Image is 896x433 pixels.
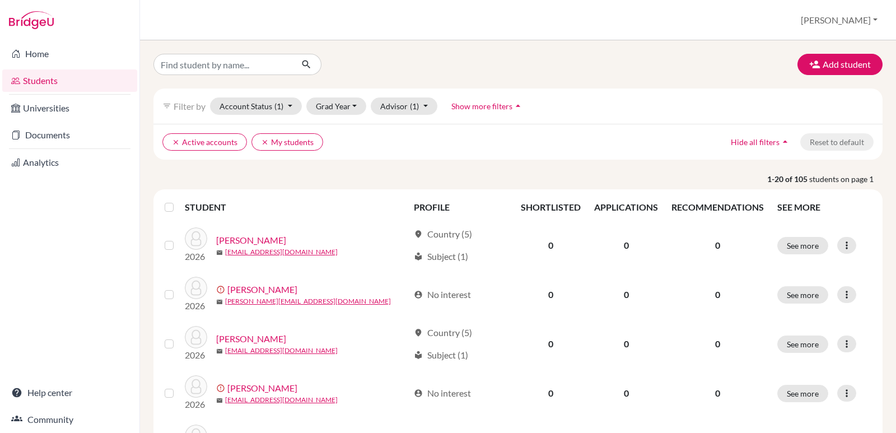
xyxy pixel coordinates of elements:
th: APPLICATIONS [587,194,665,221]
i: filter_list [162,101,171,110]
input: Find student by name... [153,54,292,75]
button: See more [777,385,828,402]
span: account_circle [414,290,423,299]
span: (1) [274,101,283,111]
button: Reset to default [800,133,874,151]
p: 2026 [185,398,207,411]
i: arrow_drop_up [780,136,791,147]
span: local_library [414,252,423,261]
button: Hide all filtersarrow_drop_up [721,133,800,151]
div: Country (5) [414,227,472,241]
th: RECOMMENDATIONS [665,194,771,221]
span: account_circle [414,389,423,398]
button: See more [777,336,828,353]
td: 0 [587,369,665,418]
strong: 1-20 of 105 [767,173,809,185]
td: 0 [587,270,665,319]
p: 0 [671,337,764,351]
button: clearMy students [251,133,323,151]
th: SEE MORE [771,194,878,221]
img: Adeel, Ziyan [185,375,207,398]
div: Subject (1) [414,348,468,362]
button: Account Status(1) [210,97,302,115]
th: PROFILE [407,194,514,221]
a: [PERSON_NAME] [216,332,286,346]
p: 0 [671,239,764,252]
th: SHORTLISTED [514,194,587,221]
a: Community [2,408,137,431]
span: location_on [414,328,423,337]
span: mail [216,397,223,404]
a: Documents [2,124,137,146]
div: Subject (1) [414,250,468,263]
th: STUDENT [185,194,407,221]
p: 2026 [185,348,207,362]
a: [EMAIL_ADDRESS][DOMAIN_NAME] [225,247,338,257]
span: students on page 1 [809,173,883,185]
span: (1) [410,101,419,111]
a: [PERSON_NAME] [216,234,286,247]
button: [PERSON_NAME] [796,10,883,31]
img: Abbas, Ali [185,227,207,250]
a: Home [2,43,137,65]
i: clear [172,138,180,146]
td: 0 [514,369,587,418]
div: No interest [414,387,471,400]
td: 0 [514,270,587,319]
img: Bridge-U [9,11,54,29]
a: [PERSON_NAME] [227,283,297,296]
a: Analytics [2,151,137,174]
button: Advisor(1) [371,97,437,115]
button: See more [777,286,828,304]
td: 0 [514,221,587,270]
a: [PERSON_NAME] [227,381,297,395]
td: 0 [587,221,665,270]
span: Hide all filters [731,137,780,147]
i: clear [261,138,269,146]
button: Show more filtersarrow_drop_up [442,97,533,115]
span: mail [216,249,223,256]
button: clearActive accounts [162,133,247,151]
a: Universities [2,97,137,119]
p: 2026 [185,250,207,263]
img: Abbas, Raahim [185,277,207,299]
a: [PERSON_NAME][EMAIL_ADDRESS][DOMAIN_NAME] [225,296,391,306]
span: location_on [414,230,423,239]
div: No interest [414,288,471,301]
button: See more [777,237,828,254]
p: 0 [671,387,764,400]
span: mail [216,348,223,355]
p: 0 [671,288,764,301]
button: Add student [797,54,883,75]
a: [EMAIL_ADDRESS][DOMAIN_NAME] [225,346,338,356]
a: Students [2,69,137,92]
span: error_outline [216,384,227,393]
p: 2026 [185,299,207,313]
span: local_library [414,351,423,360]
img: Abubakar, Erina [185,326,207,348]
div: Country (5) [414,326,472,339]
i: arrow_drop_up [512,100,524,111]
span: error_outline [216,285,227,294]
span: mail [216,299,223,305]
a: Help center [2,381,137,404]
td: 0 [514,319,587,369]
button: Grad Year [306,97,367,115]
a: [EMAIL_ADDRESS][DOMAIN_NAME] [225,395,338,405]
span: Show more filters [451,101,512,111]
td: 0 [587,319,665,369]
span: Filter by [174,101,206,111]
